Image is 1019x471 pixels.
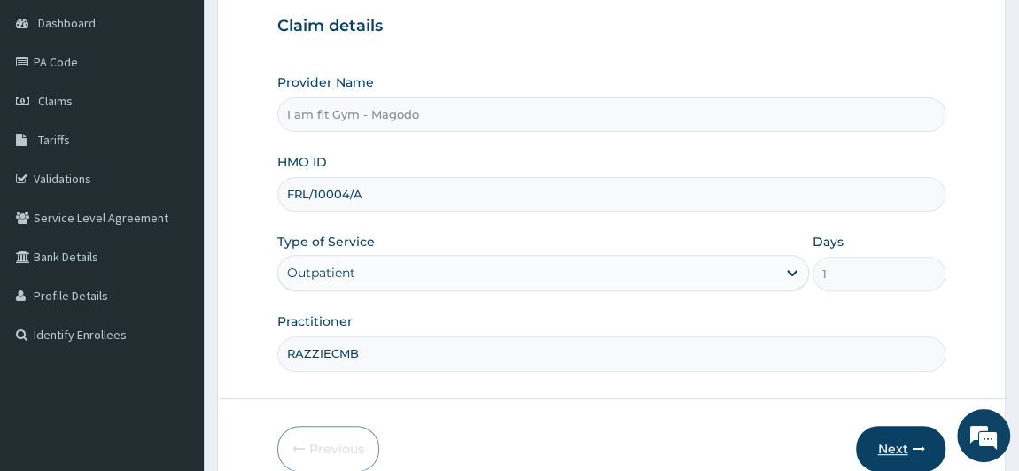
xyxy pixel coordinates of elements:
[38,132,70,148] span: Tariffs
[33,89,72,133] img: d_794563401_company_1708531726252_794563401
[277,177,946,212] input: Enter HMO ID
[277,153,327,171] label: HMO ID
[103,129,245,308] span: We're online!
[38,93,73,109] span: Claims
[277,17,946,36] h3: Claim details
[92,99,298,122] div: Chat with us now
[9,297,338,359] textarea: Type your message and hit 'Enter'
[277,313,353,330] label: Practitioner
[277,233,375,251] label: Type of Service
[38,15,96,31] span: Dashboard
[813,233,844,251] label: Days
[277,73,374,91] label: Provider Name
[291,9,333,51] div: Minimize live chat window
[277,336,946,371] input: Enter Name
